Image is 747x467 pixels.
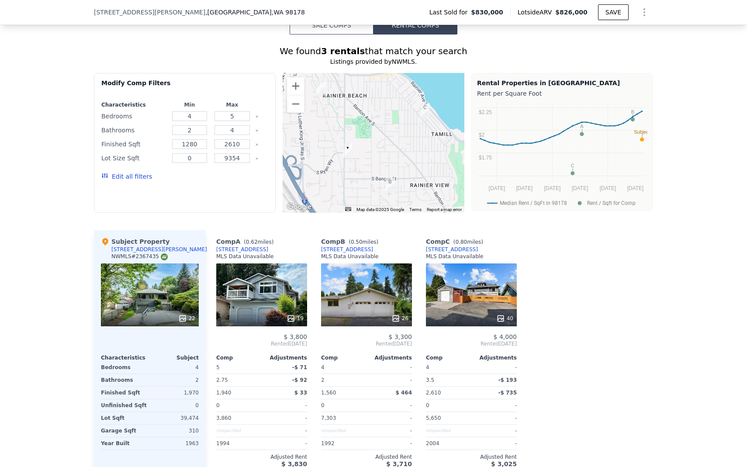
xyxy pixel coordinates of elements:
[321,390,336,396] span: 1,560
[498,377,517,383] span: -$ 193
[345,207,351,211] button: Keyboard shortcuts
[216,390,231,396] span: 1,940
[292,377,307,383] span: -$ 92
[600,185,616,191] text: [DATE]
[170,101,209,108] div: Min
[111,253,168,260] div: NWMLS # 2367435
[479,155,492,161] text: $1.75
[285,201,314,213] img: Google
[272,9,305,16] span: , WA 98178
[216,354,262,361] div: Comp
[101,110,166,122] div: Bedrooms
[373,16,457,35] button: Rental Comps
[343,143,353,158] div: 5114 S Ruggles St
[240,239,277,245] span: ( miles)
[494,333,517,340] span: $ 4,000
[152,412,199,424] div: 39,474
[94,45,653,57] div: We found that match your search
[152,387,199,399] div: 1,970
[572,185,588,191] text: [DATE]
[101,399,148,412] div: Unfinished Sqft
[409,207,422,212] a: Terms
[426,364,429,370] span: 4
[496,314,513,323] div: 40
[518,8,555,17] span: Lotside ARV
[255,115,259,118] button: Clear
[255,129,259,132] button: Clear
[351,239,363,245] span: 0.50
[246,239,258,245] span: 0.62
[213,101,252,108] div: Max
[216,237,277,246] div: Comp A
[395,390,412,396] span: $ 464
[287,77,304,95] button: Zoom in
[473,425,517,437] div: -
[152,361,199,374] div: 4
[321,246,373,253] div: [STREET_ADDRESS]
[498,390,517,396] span: -$ 735
[111,246,207,253] div: [STREET_ADDRESS][PERSON_NAME]
[263,425,307,437] div: -
[321,374,365,386] div: 2
[385,177,395,192] div: 10710 57th Ave S
[426,253,484,260] div: MLS Data Unavailable
[101,387,148,399] div: Finished Sqft
[101,374,148,386] div: Bathrooms
[368,437,412,450] div: -
[429,8,471,17] span: Last Sold for
[489,185,505,191] text: [DATE]
[290,16,373,35] button: Sale Comps
[420,103,430,118] div: 9763 Arrowsmith Ave S
[285,201,314,213] a: Open this area in Google Maps (opens a new window)
[101,172,152,181] button: Edit all filters
[368,412,412,424] div: -
[321,437,365,450] div: 1992
[216,453,307,460] div: Adjusted Rent
[101,354,150,361] div: Characteristics
[426,354,471,361] div: Comp
[152,425,199,437] div: 310
[426,390,441,396] span: 2,610
[94,57,653,66] div: Listings provided by NWMLS .
[294,390,307,396] span: $ 33
[426,437,470,450] div: 2004
[216,246,268,253] div: [STREET_ADDRESS]
[101,437,148,450] div: Year Built
[368,361,412,374] div: -
[473,399,517,412] div: -
[426,340,517,347] span: Rented [DATE]
[471,8,503,17] span: $830,000
[321,340,412,347] span: Rented [DATE]
[473,437,517,450] div: -
[321,354,367,361] div: Comp
[255,157,259,160] button: Clear
[263,399,307,412] div: -
[101,101,166,108] div: Characteristics
[356,207,404,212] span: Map data ©2025 Google
[477,87,647,100] div: Rent per Square Foot
[631,109,634,114] text: B
[316,81,326,96] div: 9367 Marcus Ave S
[345,239,382,245] span: ( miles)
[321,364,325,370] span: 4
[216,415,231,421] span: 3,860
[544,185,560,191] text: [DATE]
[627,185,644,191] text: [DATE]
[152,399,199,412] div: 0
[634,129,650,135] text: Subject
[284,333,307,340] span: $ 3,800
[479,109,492,115] text: $2.25
[450,239,487,245] span: ( miles)
[473,361,517,374] div: -
[321,415,336,421] span: 7,303
[255,143,259,146] button: Clear
[636,3,653,21] button: Show Options
[477,100,647,209] svg: A chart.
[287,95,304,113] button: Zoom out
[389,333,412,340] span: $ 3,300
[321,453,412,460] div: Adjusted Rent
[426,415,441,421] span: 5,650
[216,253,274,260] div: MLS Data Unavailable
[292,364,307,370] span: -$ 71
[216,340,307,347] span: Rented [DATE]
